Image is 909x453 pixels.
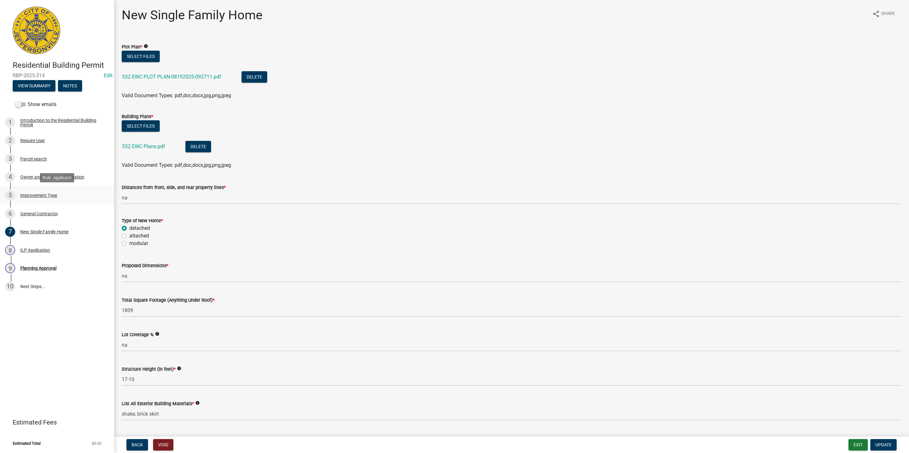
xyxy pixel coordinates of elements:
[122,8,262,23] h1: New Single Family Home
[5,154,15,164] div: 3
[122,45,142,49] label: Plot Plan
[122,298,215,303] label: Total Square Footage (Anything Under Roof)
[20,248,50,252] div: ILP Application
[881,10,895,18] span: Share
[155,332,159,336] i: info
[58,84,82,89] wm-modal-confirm: Notes
[104,72,113,79] wm-modal-confirm: Edit Application Number
[122,333,154,337] label: Lot Coverage %
[122,51,160,62] button: Select files
[15,101,56,108] label: Show emails
[153,439,173,450] button: Void
[122,402,194,406] label: List All Exterior Building Materials
[848,439,868,450] button: Exit
[5,416,104,429] a: Estimated Fees
[872,10,880,18] i: share
[5,209,15,219] div: 6
[13,84,55,89] wm-modal-confirm: Summary
[132,442,143,447] span: Back
[122,115,153,119] label: Building Plans
[5,281,15,292] div: 10
[122,120,160,132] button: Select files
[5,227,15,237] div: 7
[122,264,168,268] label: Proposed Dimensions
[20,138,45,143] div: Require User
[195,401,200,405] i: info
[177,366,181,371] i: info
[5,117,15,128] div: 1
[122,143,165,149] a: 532 EWC Plans.pdf
[20,266,56,270] div: Planning Approval
[5,245,15,255] div: 8
[129,224,150,232] label: detached
[122,74,221,80] a: 532 EWC PLOT PLAN-08192025-092711.pdf
[20,211,58,216] div: General Contractor
[870,439,897,450] button: Update
[129,240,148,247] label: modular
[867,8,900,20] button: shareShare
[92,441,101,445] span: $0.00
[122,92,231,98] span: Valid Document Types: pdf,doc,docx,jpg,png,jpeg
[122,162,231,168] span: Valid Document Types: pdf,doc,docx,jpg,png,jpeg
[126,439,148,450] button: Back
[5,135,15,146] div: 2
[13,80,55,91] button: View Summary
[185,141,211,152] button: Delete
[104,72,113,79] a: Edit
[40,173,74,182] div: Role: Applicant
[144,44,148,48] i: info
[58,80,82,91] button: Notes
[13,61,109,70] h4: Residential Building Permit
[875,442,892,447] span: Update
[20,230,68,234] div: New Single Family Home
[122,367,176,372] label: Structure Height (in feet)
[5,190,15,200] div: 5
[20,157,47,161] div: Parcel search
[242,74,267,80] wm-modal-confirm: Delete Document
[185,144,211,150] wm-modal-confirm: Delete Document
[122,186,226,190] label: Distances from front, side, and rear property lines
[20,175,84,179] div: Owner and Property Information
[5,172,15,182] div: 4
[242,71,267,83] button: Delete
[129,232,149,240] label: attached
[13,441,41,445] span: Estimated Total
[20,118,104,127] div: Introduction to the Residential Building Permit
[13,72,101,79] span: RBP-2025-314
[122,219,163,223] label: Type of New Home
[20,193,57,198] div: Improvement Type
[13,7,60,54] img: City of Jeffersonville, Indiana
[5,263,15,273] div: 9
